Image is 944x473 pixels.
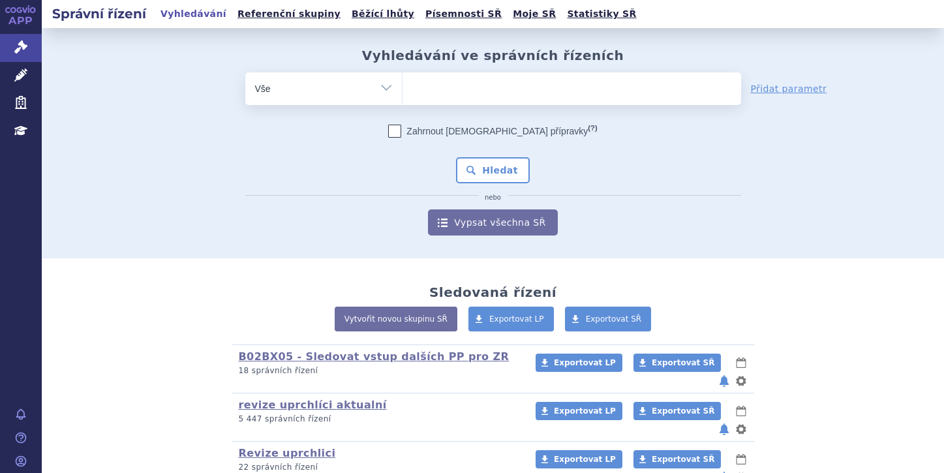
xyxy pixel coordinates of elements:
[429,284,556,300] h2: Sledovaná řízení
[586,314,642,324] span: Exportovat SŘ
[633,450,721,468] a: Exportovat SŘ
[751,82,827,95] a: Přidat parametr
[536,450,622,468] a: Exportovat LP
[335,307,457,331] a: Vytvořit novou skupinu SŘ
[348,5,418,23] a: Běžící lhůty
[509,5,560,23] a: Moje SŘ
[478,194,508,202] i: nebo
[554,406,616,416] span: Exportovat LP
[489,314,544,324] span: Exportovat LP
[652,406,714,416] span: Exportovat SŘ
[239,462,519,473] p: 22 správních řízení
[239,365,519,376] p: 18 správních řízení
[42,5,157,23] h2: Správní řízení
[554,358,616,367] span: Exportovat LP
[362,48,624,63] h2: Vyhledávání ve správních řízeních
[468,307,554,331] a: Exportovat LP
[428,209,557,236] a: Vypsat všechna SŘ
[456,157,530,183] button: Hledat
[563,5,640,23] a: Statistiky SŘ
[157,5,230,23] a: Vyhledávání
[652,455,714,464] span: Exportovat SŘ
[536,402,622,420] a: Exportovat LP
[388,125,597,138] label: Zahrnout [DEMOGRAPHIC_DATA] přípravky
[718,421,731,437] button: notifikace
[239,447,336,459] a: Revize uprchlici
[565,307,652,331] a: Exportovat SŘ
[536,354,622,372] a: Exportovat LP
[633,402,721,420] a: Exportovat SŘ
[718,373,731,389] button: notifikace
[239,350,510,363] a: B02BX05 - Sledovat vstup dalších PP pro ZR
[735,373,748,389] button: nastavení
[239,414,519,425] p: 5 447 správních řízení
[554,455,616,464] span: Exportovat LP
[588,124,597,132] abbr: (?)
[652,358,714,367] span: Exportovat SŘ
[421,5,506,23] a: Písemnosti SŘ
[633,354,721,372] a: Exportovat SŘ
[735,451,748,467] button: lhůty
[239,399,387,411] a: revize uprchlíci aktualní
[735,421,748,437] button: nastavení
[735,403,748,419] button: lhůty
[234,5,344,23] a: Referenční skupiny
[735,355,748,371] button: lhůty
